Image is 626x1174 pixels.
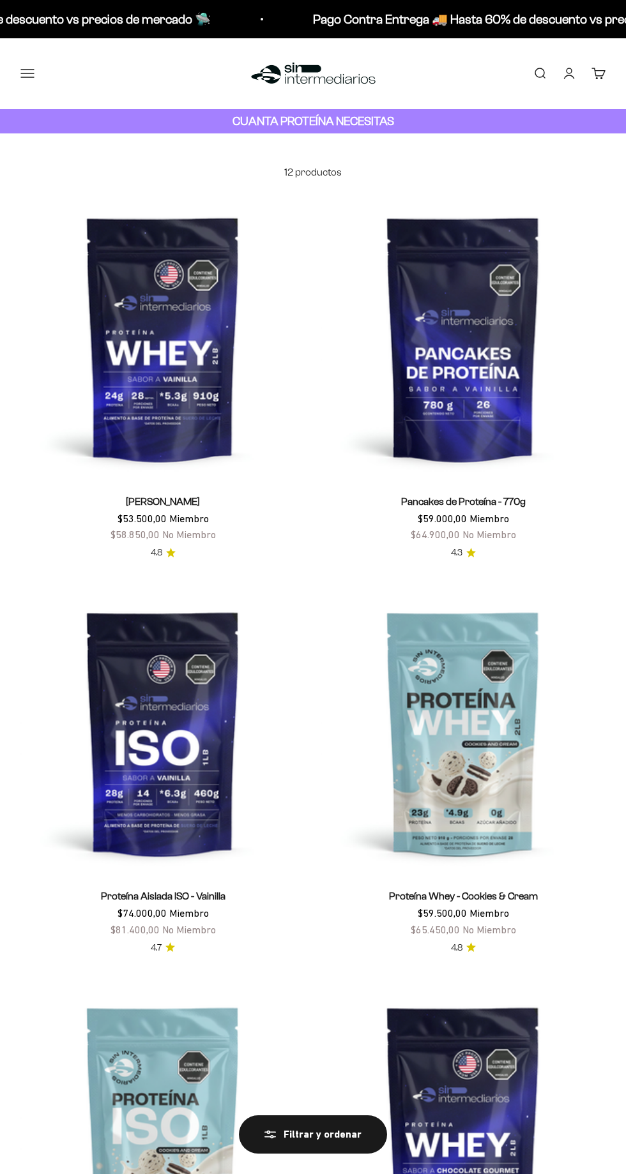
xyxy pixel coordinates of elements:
span: No Miembro [162,924,216,935]
span: $53.500,00 [118,513,167,524]
span: Miembro [469,513,509,524]
span: 4.7 [151,941,162,955]
span: Miembro [169,907,209,919]
img: Proteína Whey - Vainilla [20,196,305,481]
img: Proteína Aislada ISO - Vainilla [20,591,305,875]
a: Pancakes de Proteína - 770g [401,496,526,507]
a: Proteína Aislada ISO - Vainilla [101,891,225,901]
a: 4.34.3 de 5.0 estrellas [451,546,476,560]
div: Filtrar y ordenar [264,1126,362,1143]
span: $74.000,00 [118,907,167,919]
span: Miembro [469,907,509,919]
span: No Miembro [462,924,516,935]
strong: CUANTA PROTEÍNA NECESITAS [233,114,394,128]
a: 4.84.8 de 5.0 estrellas [451,941,476,955]
a: Proteína Whey - Cookies & Cream [389,891,538,901]
p: 12 productos [20,164,606,181]
a: [PERSON_NAME] [126,496,200,507]
span: 4.3 [451,546,462,560]
a: 4.74.7 de 5.0 estrellas [151,941,175,955]
span: 4.8 [451,941,462,955]
span: $65.450,00 [411,924,460,935]
img: Proteína Whey - Cookies & Cream [321,591,606,875]
p: Pago Contra Entrega 🚚 Hasta 60% de descuento vs precios de mercado 🛸 [137,9,558,29]
span: $59.500,00 [418,907,467,919]
button: Filtrar y ordenar [239,1115,387,1154]
span: No Miembro [162,529,216,540]
span: $59.000,00 [418,513,467,524]
span: $64.900,00 [411,529,460,540]
span: $81.400,00 [111,924,160,935]
span: Miembro [169,513,209,524]
span: No Miembro [462,529,516,540]
a: 4.84.8 de 5.0 estrellas [151,546,176,560]
span: $58.850,00 [111,529,160,540]
span: 4.8 [151,546,162,560]
img: Pancakes de Proteína - 770g [321,196,606,481]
